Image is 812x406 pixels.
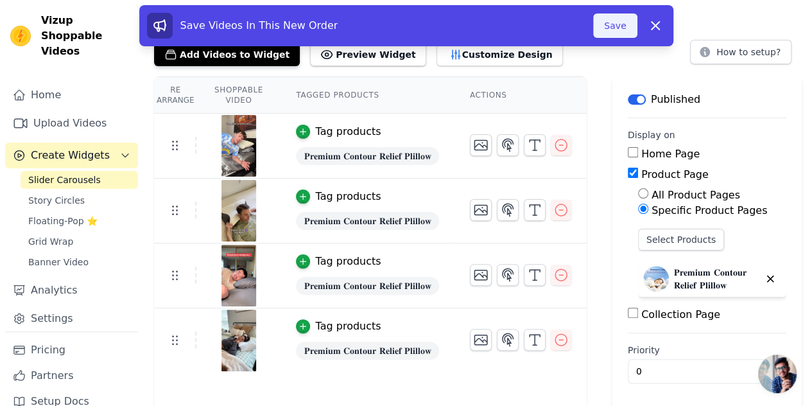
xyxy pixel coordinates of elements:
a: Slider Carousels [21,171,138,189]
th: Actions [454,77,587,114]
a: Pricing [5,337,138,363]
img: vizup-images-9505.png [221,115,257,177]
span: Save Videos In This New Order [180,19,338,31]
a: Open chat [758,355,797,393]
img: vizup-images-5865.png [221,245,257,306]
span: 𝐏𝐫𝐞𝐦𝐢𝐮𝐦 𝐂𝐨𝐧𝐭𝐨𝐮𝐫 𝐑𝐞𝐥𝐢𝐞𝐟 𝐏𝐥𝐢𝐥𝐥𝐨𝐰 [296,147,438,165]
button: Change Thumbnail [470,329,492,351]
span: Create Widgets [31,148,110,163]
th: Tagged Products [281,77,454,114]
button: Change Thumbnail [470,199,492,221]
span: 𝐏𝐫𝐞𝐦𝐢𝐮𝐦 𝐂𝐨𝐧𝐭𝐨𝐮𝐫 𝐑𝐞𝐥𝐢𝐞𝐟 𝐏𝐥𝐢𝐥𝐥𝐨𝐰 [296,342,438,360]
span: Slider Carousels [28,173,101,186]
img: 𝐏𝐫𝐞𝐦𝐢𝐮𝐦 𝐂𝐨𝐧𝐭𝐨𝐮𝐫 𝐑𝐞𝐥𝐢𝐞𝐟 𝐏𝐥𝐢𝐥𝐥𝐨𝐰 [643,266,669,292]
button: Delete widget [759,268,781,290]
img: vizup-images-c1be.png [221,310,257,371]
button: Change Thumbnail [470,264,492,286]
label: All Product Pages [652,189,740,201]
a: Partners [5,363,138,389]
button: Select Products [638,229,724,251]
button: Tag products [296,189,381,204]
span: Floating-Pop ⭐ [28,215,98,227]
a: Analytics [5,278,138,303]
p: Published [651,92,700,107]
label: Collection Page [641,308,720,321]
div: Tag products [315,189,381,204]
div: Tag products [315,319,381,334]
button: Customize Design [436,43,563,66]
a: Story Circles [21,191,138,209]
a: How to setup? [690,49,791,61]
th: Re Arrange [154,77,196,114]
span: Banner Video [28,256,89,269]
a: Grid Wrap [21,233,138,251]
span: Story Circles [28,194,85,207]
legend: Display on [628,128,675,141]
label: Priority [628,344,786,357]
button: Preview Widget [310,43,426,66]
button: Tag products [296,124,381,139]
button: Create Widgets [5,143,138,168]
button: Change Thumbnail [470,134,492,156]
a: Banner Video [21,253,138,271]
label: Home Page [641,148,700,160]
span: Grid Wrap [28,235,73,248]
img: vizup-images-7fe0.png [221,180,257,242]
button: How to setup? [690,40,791,64]
a: Home [5,82,138,108]
button: Tag products [296,319,381,334]
a: Floating-Pop ⭐ [21,212,138,230]
a: Upload Videos [5,110,138,136]
button: Save [593,13,637,38]
label: Specific Product Pages [652,204,767,216]
button: Add Videos to Widget [154,43,300,66]
p: 𝐏𝐫𝐞𝐦𝐢𝐮𝐦 𝐂𝐨𝐧𝐭𝐨𝐮𝐫 𝐑𝐞𝐥𝐢𝐞𝐟 𝐏𝐥𝐢𝐥𝐥𝐨𝐰 [674,266,759,292]
div: Tag products [315,124,381,139]
th: Shoppable Video [196,77,281,114]
span: 𝐏𝐫𝐞𝐦𝐢𝐮𝐦 𝐂𝐨𝐧𝐭𝐨𝐮𝐫 𝐑𝐞𝐥𝐢𝐞𝐟 𝐏𝐥𝐢𝐥𝐥𝐨𝐰 [296,212,438,230]
a: Settings [5,306,138,331]
span: 𝐏𝐫𝐞𝐦𝐢𝐮𝐦 𝐂𝐨𝐧𝐭𝐨𝐮𝐫 𝐑𝐞𝐥𝐢𝐞𝐟 𝐏𝐥𝐢𝐥𝐥𝐨𝐰 [296,277,438,295]
label: Product Page [641,168,709,181]
button: Tag products [296,254,381,269]
div: Tag products [315,254,381,269]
